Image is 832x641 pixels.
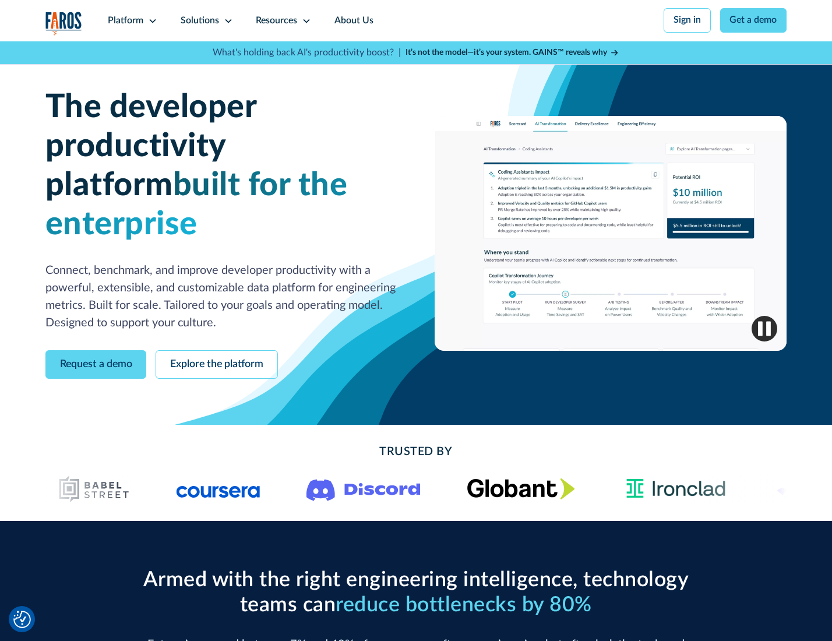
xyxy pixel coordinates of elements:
h2: Trusted By [138,443,694,461]
div: Solutions [181,14,219,28]
a: It’s not the model—it’s your system. GAINS™ reveals why [406,47,620,59]
div: Platform [108,14,143,28]
a: Get a demo [720,8,787,33]
h2: Armed with the right engineering intelligence, technology teams can [138,568,694,618]
button: Cookie Settings [13,611,31,628]
img: Globant's logo [467,478,574,499]
p: Connect, benchmark, and improve developer productivity with a powerful, extensible, and customiza... [45,262,398,332]
img: Revisit consent button [13,611,31,628]
span: reduce bottlenecks by 80% [336,594,592,615]
img: Pause video [752,316,777,341]
a: Explore the platform [156,350,278,379]
img: Logo of the online learning platform Coursera. [176,480,260,498]
a: home [45,12,83,36]
a: Request a demo [45,350,147,379]
p: What's holding back AI's productivity boost? | [213,46,401,60]
img: Logo of the communication platform Discord. [306,477,421,501]
div: Resources [256,14,297,28]
strong: It’s not the model—it’s your system. GAINS™ reveals why [406,48,607,57]
h1: The developer productivity platform [45,88,398,244]
span: built for the enterprise [45,169,348,241]
a: Sign in [664,8,711,33]
img: Logo of the analytics and reporting company Faros. [45,12,83,36]
img: Ironclad Logo [621,475,731,503]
